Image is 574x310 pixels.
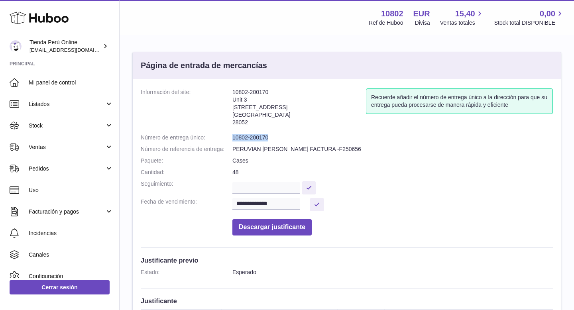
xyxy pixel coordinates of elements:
span: Uso [29,186,113,194]
dd: 10802-200170 [232,134,553,141]
dd: Cases [232,157,553,165]
div: Tienda Perú Online [29,39,101,54]
span: Stock total DISPONIBLE [494,19,564,27]
dd: 48 [232,169,553,176]
dt: Fecha de vencimiento: [141,198,232,211]
button: Descargar justificante [232,219,312,235]
dd: PERUVIAN [PERSON_NAME] FACTURA -F250656 [232,145,553,153]
span: Ventas [29,143,105,151]
address: 10802-200170 Unit 3 [STREET_ADDRESS] [GEOGRAPHIC_DATA] 28052 [232,88,366,130]
span: 0,00 [540,8,555,19]
span: [EMAIL_ADDRESS][DOMAIN_NAME] [29,47,117,53]
a: Cerrar sesión [10,280,110,294]
span: Configuración [29,273,113,280]
h3: Justificante previo [141,256,553,265]
span: Mi panel de control [29,79,113,86]
a: 15,40 Ventas totales [440,8,484,27]
span: Ventas totales [440,19,484,27]
span: Incidencias [29,230,113,237]
h3: Justificante [141,296,553,305]
dt: Número de referencia de entrega: [141,145,232,153]
span: Canales [29,251,113,259]
dt: Seguimiento: [141,180,232,194]
dt: Número de entrega único: [141,134,232,141]
dd: Esperado [232,269,553,276]
img: contacto@tiendaperuonline.com [10,40,22,52]
dt: Estado: [141,269,232,276]
div: Divisa [415,19,430,27]
dt: Cantidad: [141,169,232,176]
h3: Página de entrada de mercancías [141,60,267,71]
span: Facturación y pagos [29,208,105,216]
span: Listados [29,100,105,108]
span: Pedidos [29,165,105,173]
span: Stock [29,122,105,129]
dt: Paquete: [141,157,232,165]
a: 0,00 Stock total DISPONIBLE [494,8,564,27]
div: Ref de Huboo [369,19,403,27]
dt: Información del site: [141,88,232,130]
strong: 10802 [381,8,403,19]
strong: EUR [413,8,430,19]
span: 15,40 [455,8,475,19]
div: Recuerde añadir el número de entrega único a la dirección para que su entrega pueda procesarse de... [366,88,553,114]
